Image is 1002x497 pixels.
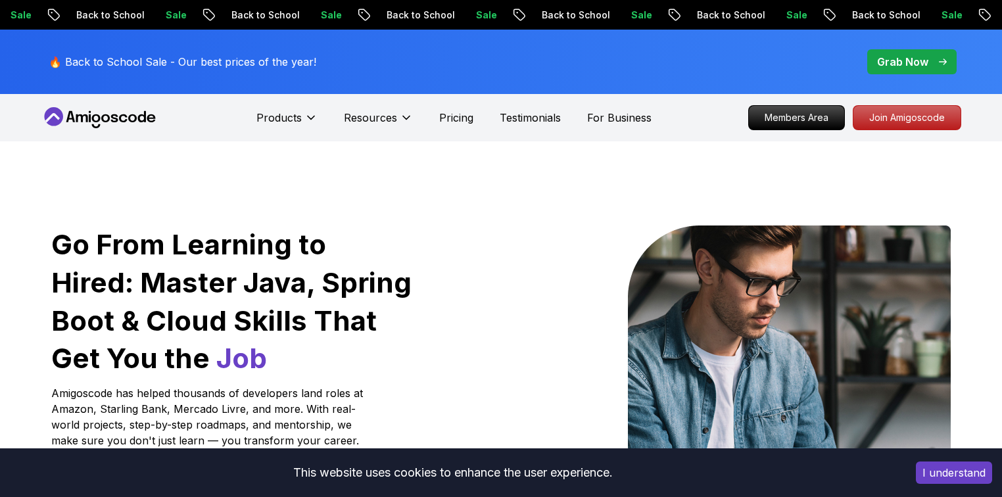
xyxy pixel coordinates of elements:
[439,110,473,126] a: Pricing
[916,461,992,484] button: Accept cookies
[429,9,471,22] p: Sale
[216,341,267,375] span: Job
[30,9,119,22] p: Back to School
[877,54,928,70] p: Grab Now
[749,106,844,130] p: Members Area
[185,9,274,22] p: Back to School
[853,106,961,130] p: Join Amigoscode
[10,458,896,487] div: This website uses cookies to enhance the user experience.
[853,105,961,130] a: Join Amigoscode
[748,105,845,130] a: Members Area
[650,9,740,22] p: Back to School
[340,9,429,22] p: Back to School
[51,385,367,448] p: Amigoscode has helped thousands of developers land roles at Amazon, Starling Bank, Mercado Livre,...
[895,9,937,22] p: Sale
[51,225,414,377] h1: Go From Learning to Hired: Master Java, Spring Boot & Cloud Skills That Get You the
[344,110,413,136] button: Resources
[584,9,627,22] p: Sale
[740,9,782,22] p: Sale
[274,9,316,22] p: Sale
[500,110,561,126] a: Testimonials
[805,9,895,22] p: Back to School
[344,110,397,126] p: Resources
[587,110,652,126] a: For Business
[49,54,316,70] p: 🔥 Back to School Sale - Our best prices of the year!
[256,110,302,126] p: Products
[495,9,584,22] p: Back to School
[256,110,318,136] button: Products
[119,9,161,22] p: Sale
